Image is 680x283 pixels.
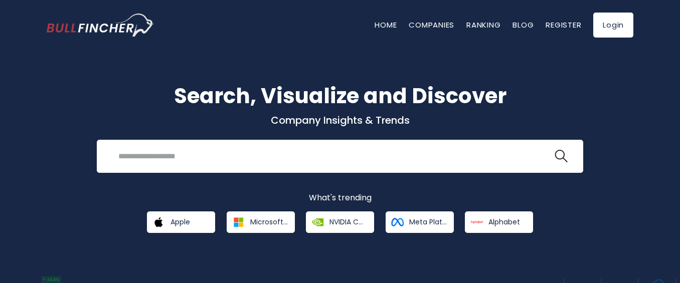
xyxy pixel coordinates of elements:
a: Register [546,20,581,30]
a: Go to homepage [47,14,154,37]
a: Blog [513,20,534,30]
a: Companies [409,20,454,30]
span: Apple [171,217,190,226]
span: Meta Platforms [409,217,447,226]
a: Apple [147,211,215,233]
a: Alphabet [465,211,533,233]
a: Meta Platforms [386,211,454,233]
p: What's trending [47,193,633,203]
a: NVIDIA Corporation [306,211,374,233]
h1: Search, Visualize and Discover [47,80,633,112]
a: Ranking [466,20,500,30]
img: search icon [555,150,568,163]
a: Microsoft Corporation [227,211,295,233]
img: bullfincher logo [47,14,154,37]
a: Login [593,13,633,38]
span: Microsoft Corporation [250,217,288,226]
p: Company Insights & Trends [47,114,633,127]
span: Alphabet [488,217,520,226]
span: NVIDIA Corporation [329,217,367,226]
a: Home [375,20,397,30]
